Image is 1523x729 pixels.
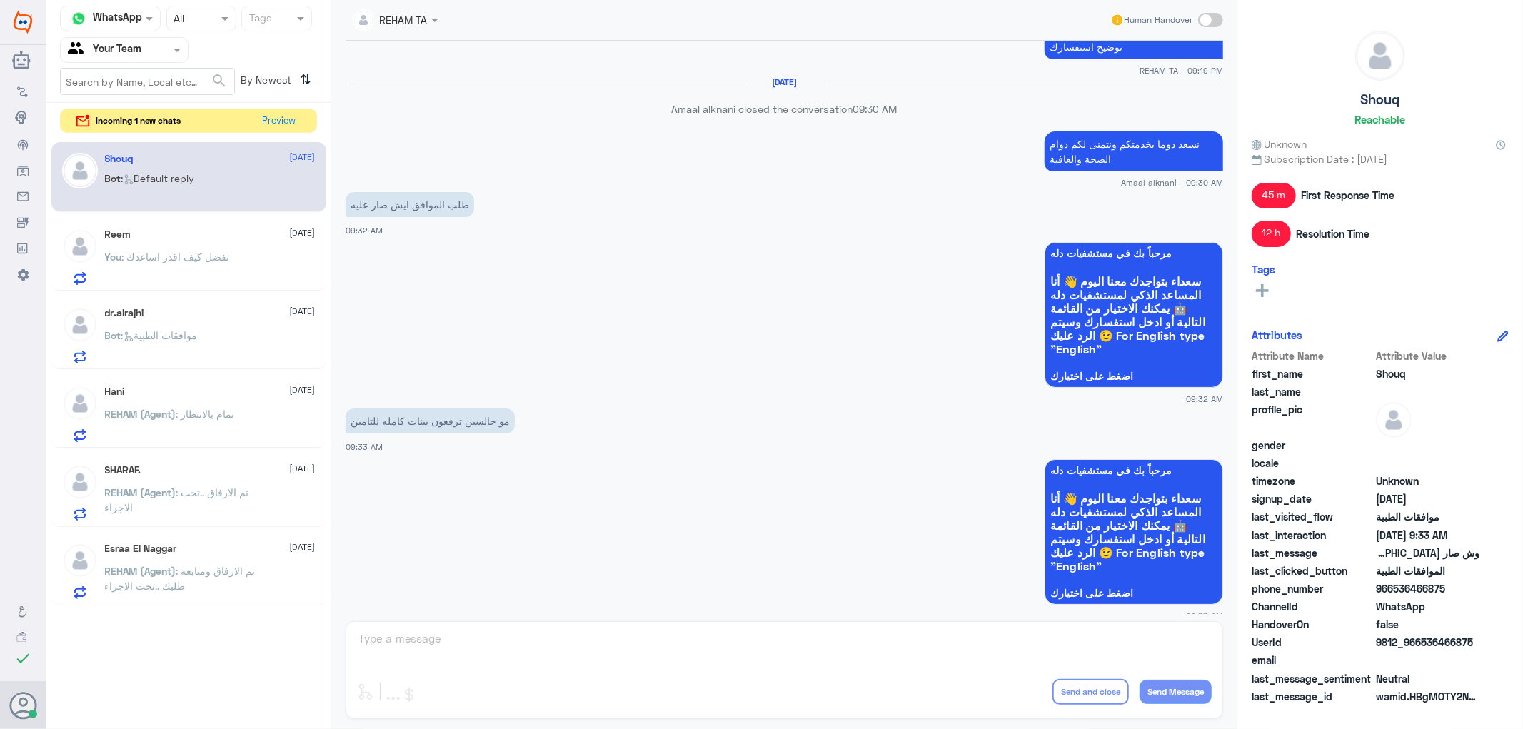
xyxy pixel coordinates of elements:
[62,153,98,188] img: defaultAdmin.png
[1140,680,1212,704] button: Send Message
[1252,136,1307,151] span: Unknown
[105,486,176,498] span: REHAM (Agent)
[211,72,228,89] span: search
[62,464,98,500] img: defaultAdmin.png
[96,114,181,127] span: incoming 1 new chats
[1052,679,1129,705] button: Send and close
[14,11,32,34] img: Widebot Logo
[1252,221,1291,246] span: 12 h
[105,486,249,513] span: : تم الارفاق ..تحت الاجراء
[105,543,177,555] h5: Esraa El Naggar
[1376,473,1479,488] span: Unknown
[290,462,316,475] span: [DATE]
[61,69,234,94] input: Search by Name, Local etc…
[346,226,383,235] span: 09:32 AM
[247,10,272,29] div: Tags
[1045,131,1223,171] p: 7/9/2025, 9:30 AM
[1376,546,1479,560] span: وش صار الله يعافيك
[235,68,295,96] span: By Newest
[1376,438,1479,453] span: null
[1376,528,1479,543] span: 2025-09-07T06:33:04.3859231Z
[1140,64,1223,76] span: REHAM TA - 09:19 PM
[105,307,144,319] h5: dr.alrajhi
[1050,248,1217,259] span: مرحباً بك في مستشفيات دله
[1376,653,1479,668] span: null
[105,386,125,398] h5: Hani
[1252,473,1373,488] span: timezone
[1252,528,1373,543] span: last_interaction
[105,408,176,420] span: REHAM (Agent)
[346,101,1223,116] p: Amaal alknani closed the conversation
[1376,348,1479,363] span: Attribute Value
[1186,610,1223,622] span: 09:33 AM
[1252,653,1373,668] span: email
[1361,91,1400,108] h5: Shouq
[62,307,98,343] img: defaultAdmin.png
[14,650,31,667] i: check
[1356,31,1404,80] img: defaultAdmin.png
[1252,438,1373,453] span: gender
[1252,151,1509,166] span: Subscription Date : [DATE]
[105,565,256,592] span: : تم الارفاق ومتابعة طلبك ..تحت الاجراء
[1252,456,1373,471] span: locale
[1296,226,1369,241] span: Resolution Time
[1376,563,1479,578] span: الموافقات الطبية
[1050,491,1217,573] span: سعداء بتواجدك معنا اليوم 👋 أنا المساعد الذكي لمستشفيات دله 🤖 يمكنك الاختيار من القائمة التالية أو...
[105,464,141,476] h5: SHARAF.
[301,68,312,91] i: ⇅
[62,386,98,421] img: defaultAdmin.png
[1050,465,1217,476] span: مرحباً بك في مستشفيات دله
[1301,188,1394,203] span: First Response Time
[1050,371,1217,382] span: اضغط على اختيارك
[176,408,235,420] span: : تمام بالانتظار
[68,39,89,61] img: yourTeam.svg
[1376,581,1479,596] span: 966536466875
[1252,263,1275,276] h6: Tags
[1252,689,1373,704] span: last_message_id
[105,172,121,184] span: Bot
[1376,689,1479,704] span: wamid.HBgMOTY2NTM2NDY2ODc1FQIAEhgUM0FDNjcwMjNEOUIwQUVCRDRDODIA
[1252,509,1373,524] span: last_visited_flow
[1121,176,1223,188] span: Amaal alknani - 09:30 AM
[346,192,474,217] p: 7/9/2025, 9:32 AM
[1252,183,1296,208] span: 45 m
[121,172,195,184] span: : Default reply
[105,228,131,241] h5: Reem
[1050,274,1217,356] span: سعداء بتواجدك معنا اليوم 👋 أنا المساعد الذكي لمستشفيات دله 🤖 يمكنك الاختيار من القائمة التالية أو...
[1252,402,1373,435] span: profile_pic
[1252,366,1373,381] span: first_name
[62,543,98,578] img: defaultAdmin.png
[1376,402,1412,438] img: defaultAdmin.png
[290,383,316,396] span: [DATE]
[1252,348,1373,363] span: Attribute Name
[1252,328,1302,341] h6: Attributes
[1125,14,1193,26] span: Human Handover
[1252,581,1373,596] span: phone_number
[211,69,228,93] button: search
[105,251,122,263] span: You
[1252,491,1373,506] span: signup_date
[1252,563,1373,578] span: last_clicked_button
[1376,635,1479,650] span: 9812_966536466875
[346,442,383,451] span: 09:33 AM
[853,103,898,115] span: 09:30 AM
[290,151,316,164] span: [DATE]
[105,329,121,341] span: Bot
[1252,617,1373,632] span: HandoverOn
[62,228,98,264] img: defaultAdmin.png
[9,692,36,719] button: Avatar
[745,77,824,87] h6: [DATE]
[290,226,316,239] span: [DATE]
[1376,491,1479,506] span: 2025-06-04T13:42:30.321Z
[290,541,316,553] span: [DATE]
[1252,546,1373,560] span: last_message
[1376,509,1479,524] span: موافقات الطبية
[68,8,89,29] img: whatsapp.png
[1376,617,1479,632] span: false
[1252,635,1373,650] span: UserId
[1252,671,1373,686] span: last_message_sentiment
[346,408,515,433] p: 7/9/2025, 9:33 AM
[290,305,316,318] span: [DATE]
[1186,393,1223,405] span: 09:32 AM
[1376,456,1479,471] span: null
